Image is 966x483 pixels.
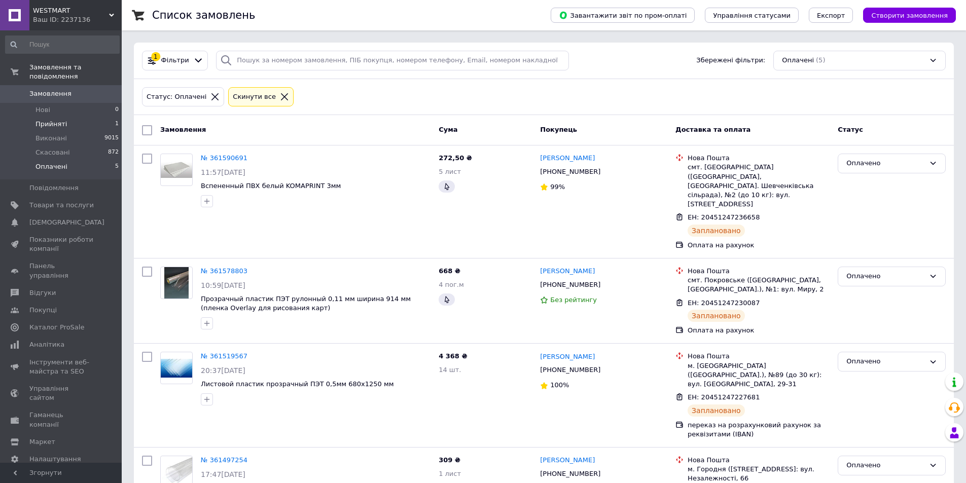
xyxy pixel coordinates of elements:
[688,276,830,294] div: смт. Покровське ([GEOGRAPHIC_DATA], [GEOGRAPHIC_DATA].), №1: вул. Миру, 2
[35,134,67,143] span: Виконані
[160,154,193,186] a: Фото товару
[201,154,247,162] a: № 361590691
[688,299,760,307] span: ЕН: 20451247230087
[145,92,208,102] div: Статус: Оплачені
[688,326,830,335] div: Оплата на рахунок
[538,165,602,178] div: [PHONE_NUMBER]
[29,89,71,98] span: Замовлення
[35,105,50,115] span: Нові
[104,134,119,143] span: 9015
[871,12,948,19] span: Створити замовлення
[201,366,245,375] span: 20:37[DATE]
[550,296,597,304] span: Без рейтингу
[231,92,278,102] div: Cкинути все
[809,8,853,23] button: Експорт
[675,126,750,133] span: Доставка та оплата
[863,8,956,23] button: Створити замовлення
[201,182,341,190] a: Вспененный ПВХ белый KOMAPRINT 3мм
[35,148,70,157] span: Скасовані
[439,267,460,275] span: 668 ₴
[540,456,595,465] a: [PERSON_NAME]
[201,470,245,478] span: 17:47[DATE]
[688,225,745,237] div: Заплановано
[538,467,602,480] div: [PHONE_NUMBER]
[713,12,791,19] span: Управління статусами
[688,267,830,276] div: Нова Пошта
[29,384,94,402] span: Управління сайтом
[201,267,247,275] a: № 361578803
[115,105,119,115] span: 0
[29,218,104,227] span: [DEMOGRAPHIC_DATA]
[838,126,863,133] span: Статус
[29,437,55,447] span: Маркет
[538,363,602,377] div: [PHONE_NUMBER]
[29,306,57,315] span: Покупці
[439,470,461,477] span: 1 лист
[688,163,830,209] div: смт. [GEOGRAPHIC_DATA] ([GEOGRAPHIC_DATA], [GEOGRAPHIC_DATA]. Шевченківська сільрада), №2 (до 10 ...
[688,421,830,439] div: переказ на розрахунковий рахунок за реквізитами (IBAN)
[201,295,411,312] a: Прозрачный пластик ПЭТ рулонный 0,11 мм ширина 914 мм (пленка Overlay для рисования карт)
[816,56,825,64] span: (5)
[688,154,830,163] div: Нова Пошта
[688,456,830,465] div: Нова Пошта
[201,456,247,464] a: № 361497254
[29,235,94,253] span: Показники роботи компанії
[688,404,745,417] div: Заплановано
[201,380,394,388] span: Листовой пластик прозрачный ПЭТ 0,5мм 680х1250 мм
[29,411,94,429] span: Гаманець компанії
[559,11,687,20] span: Завантажити звіт по пром-оплаті
[160,126,206,133] span: Замовлення
[29,455,81,464] span: Налаштування
[29,358,94,376] span: Інструменти веб-майстра та SEO
[160,352,193,384] a: Фото товару
[705,8,799,23] button: Управління статусами
[846,158,925,169] div: Оплачено
[540,352,595,362] a: [PERSON_NAME]
[29,323,84,332] span: Каталог ProSale
[33,6,109,15] span: WESTMART
[688,393,760,401] span: ЕН: 20451247227681
[164,267,189,299] img: Фото товару
[846,460,925,471] div: Оплачено
[29,340,64,349] span: Аналітика
[33,15,122,24] div: Ваш ID: 2237136
[5,35,120,54] input: Пошук
[201,168,245,176] span: 11:57[DATE]
[160,267,193,299] a: Фото товару
[540,126,577,133] span: Покупець
[108,148,119,157] span: 872
[540,267,595,276] a: [PERSON_NAME]
[115,162,119,171] span: 5
[29,262,94,280] span: Панель управління
[161,359,192,378] img: Фото товару
[29,288,56,298] span: Відгуки
[538,278,602,291] div: [PHONE_NUMBER]
[688,213,760,221] span: ЕН: 20451247236658
[817,12,845,19] span: Експорт
[551,8,695,23] button: Завантажити звіт по пром-оплаті
[439,168,461,175] span: 5 лист
[35,162,67,171] span: Оплачені
[696,56,765,65] span: Збережені фільтри:
[550,381,569,389] span: 100%
[540,154,595,163] a: [PERSON_NAME]
[550,183,565,191] span: 99%
[688,310,745,322] div: Заплановано
[688,352,830,361] div: Нова Пошта
[201,281,245,289] span: 10:59[DATE]
[115,120,119,129] span: 1
[29,63,122,81] span: Замовлення та повідомлення
[161,162,192,178] img: Фото товару
[201,352,247,360] a: № 361519567
[688,241,830,250] div: Оплата на рахунок
[439,352,467,360] span: 4 368 ₴
[29,183,79,193] span: Повідомлення
[846,356,925,367] div: Оплачено
[782,56,814,65] span: Оплачені
[439,281,464,288] span: 4 пог.м
[439,126,457,133] span: Cума
[846,271,925,282] div: Оплачено
[853,11,956,19] a: Створити замовлення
